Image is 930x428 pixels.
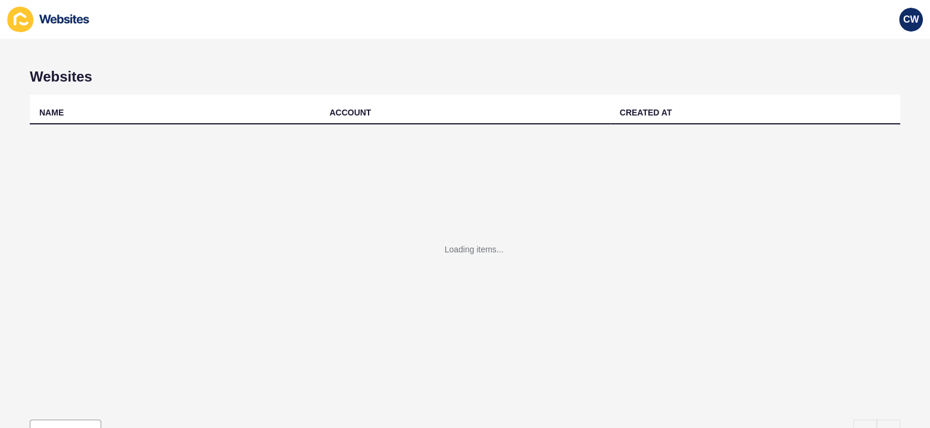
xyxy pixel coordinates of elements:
[39,107,64,118] div: NAME
[620,107,672,118] div: CREATED AT
[445,243,504,255] div: Loading items...
[903,14,919,26] span: CW
[30,68,900,85] h1: Websites
[329,107,371,118] div: ACCOUNT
